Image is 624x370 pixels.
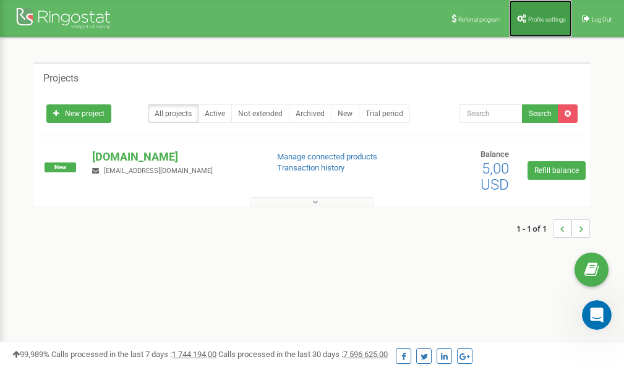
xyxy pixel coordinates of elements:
[43,73,79,84] h5: Projects
[51,350,216,359] span: Calls processed in the last 7 days :
[481,149,509,159] span: Balance
[231,104,289,123] a: Not extended
[343,350,388,359] u: 7 596 625,00
[277,152,377,161] a: Manage connected products
[516,219,553,238] span: 1 - 1 of 1
[218,350,388,359] span: Calls processed in the last 30 days :
[359,104,410,123] a: Trial period
[582,300,612,330] iframe: Intercom live chat
[198,104,232,123] a: Active
[459,104,523,123] input: Search
[277,163,344,172] a: Transaction history
[46,104,111,123] a: New project
[12,350,49,359] span: 99,989%
[528,16,566,23] span: Profile settings
[592,16,612,23] span: Log Out
[481,160,509,193] span: 5,00 USD
[331,104,359,123] a: New
[528,161,586,180] a: Refill balance
[148,104,199,123] a: All projects
[289,104,331,123] a: Archived
[104,167,213,175] span: [EMAIL_ADDRESS][DOMAIN_NAME]
[458,16,501,23] span: Referral program
[92,149,257,165] p: [DOMAIN_NAME]
[172,350,216,359] u: 1 744 194,00
[522,104,558,123] button: Search
[45,162,76,172] span: New
[516,207,590,250] nav: ...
